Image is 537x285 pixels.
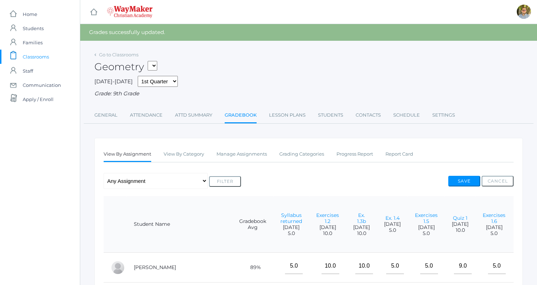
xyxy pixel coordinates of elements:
[107,6,153,18] img: 4_waymaker-logo-stack-white.png
[415,212,438,224] a: Exercises 1.5
[384,227,401,233] span: 5.0
[94,108,117,122] a: General
[175,108,212,122] a: Attd Summary
[356,108,381,122] a: Contacts
[318,108,343,122] a: Students
[23,92,54,106] span: Apply / Enroll
[164,147,204,161] a: View By Category
[517,5,531,19] div: Kylen Braileanu
[134,264,176,270] a: [PERSON_NAME]
[280,224,302,230] span: [DATE]
[23,7,37,21] span: Home
[415,230,438,236] span: 5.0
[130,108,163,122] a: Attendance
[453,215,467,221] a: Quiz 1
[209,176,241,187] button: Filter
[353,224,370,230] span: [DATE]
[452,221,468,227] span: [DATE]
[94,90,523,98] div: Grade: 9th Grade
[432,108,455,122] a: Settings
[316,224,339,230] span: [DATE]
[415,224,438,230] span: [DATE]
[232,196,273,253] th: Gradebook Avg
[482,176,514,186] button: Cancel
[269,108,306,122] a: Lesson Plans
[483,230,505,236] span: 5.0
[99,52,138,57] a: Go to Classrooms
[357,212,366,224] a: Ex. 1.3b
[23,78,61,92] span: Communication
[448,176,480,186] button: Save
[127,196,232,253] th: Student Name
[279,147,324,161] a: Grading Categories
[280,230,302,236] span: 5.0
[94,61,157,72] h2: Geometry
[336,147,373,161] a: Progress Report
[316,230,339,236] span: 10.0
[385,147,413,161] a: Report Card
[225,108,257,123] a: Gradebook
[393,108,420,122] a: Schedule
[23,64,33,78] span: Staff
[80,24,537,41] div: Grades successfully updated.
[483,224,505,230] span: [DATE]
[104,147,151,162] a: View By Assignment
[353,230,370,236] span: 10.0
[23,35,43,50] span: Families
[385,215,400,221] a: Ex. 1.4
[316,212,339,224] a: Exercises 1.2
[280,212,302,224] a: Syllabus returned
[217,147,267,161] a: Manage Assignments
[232,253,273,283] td: 89%
[23,50,49,64] span: Classrooms
[483,212,505,224] a: Exercises 1.6
[111,261,125,275] div: Reese Carr
[23,21,44,35] span: Students
[384,221,401,227] span: [DATE]
[452,227,468,233] span: 10.0
[94,78,133,85] span: [DATE]-[DATE]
